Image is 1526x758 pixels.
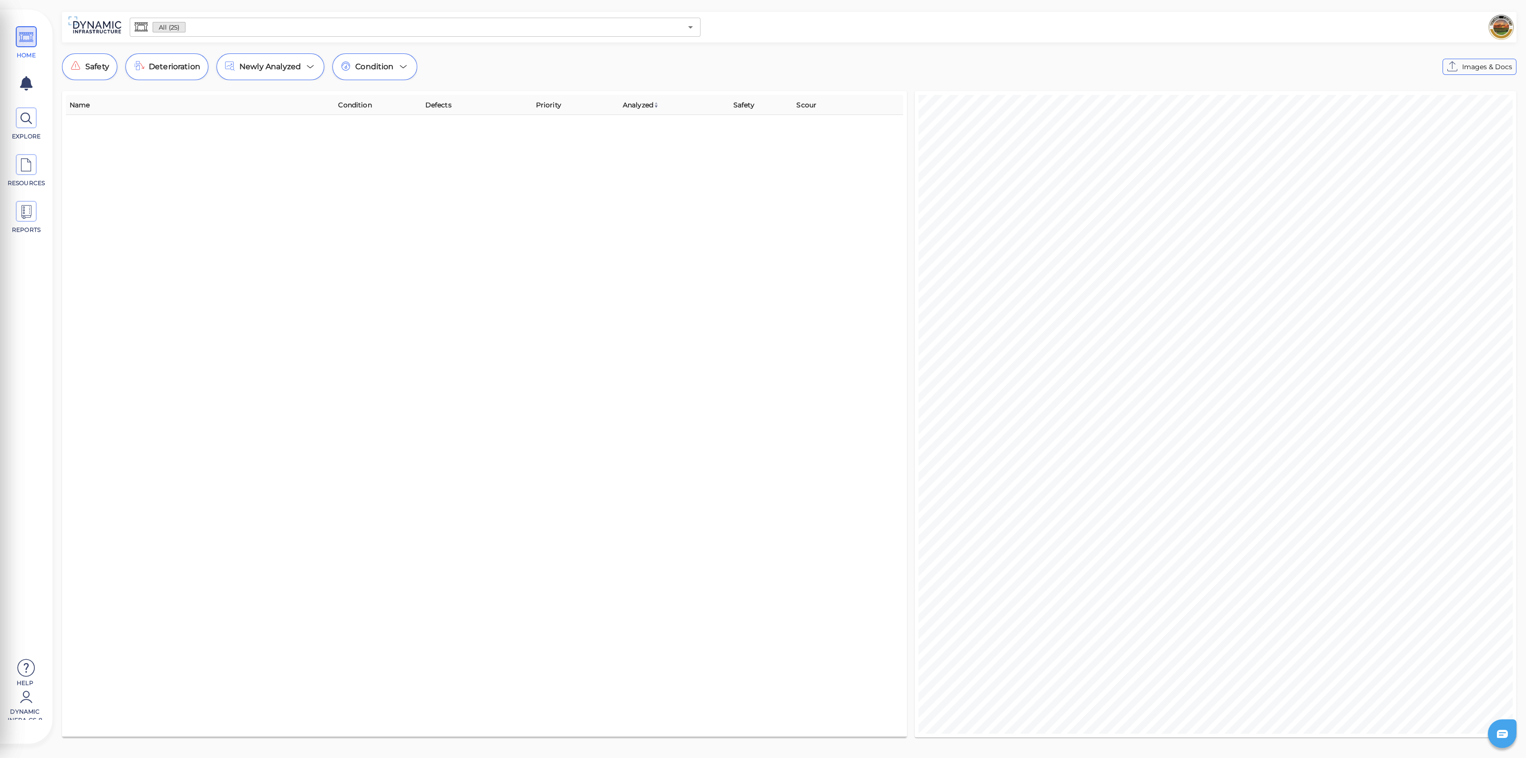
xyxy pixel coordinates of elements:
[1443,59,1516,75] button: Images & Docs
[355,61,393,73] span: Condition
[5,707,45,720] span: Dynamic Infra CS-8
[5,107,48,141] a: EXPLORE
[153,23,185,32] span: All (25)
[684,21,697,34] button: Open
[653,102,659,108] img: sort_z_to_a
[6,132,47,141] span: EXPLORE
[623,99,659,111] span: Analyzed
[149,61,200,73] span: Deterioration
[5,26,48,60] a: HOME
[733,99,754,111] span: Safety
[5,679,45,686] span: Help
[425,99,452,111] span: Defects
[796,99,816,111] span: Scour
[5,154,48,187] a: RESOURCES
[536,99,561,111] span: Priority
[239,61,301,73] span: Newly Analyzed
[85,61,109,73] span: Safety
[6,179,47,187] span: RESOURCES
[5,201,48,234] a: REPORTS
[338,99,371,111] span: Condition
[918,95,1513,734] canvas: Map
[70,99,90,111] span: Name
[1462,61,1512,73] span: Images & Docs
[6,51,47,60] span: HOME
[6,226,47,234] span: REPORTS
